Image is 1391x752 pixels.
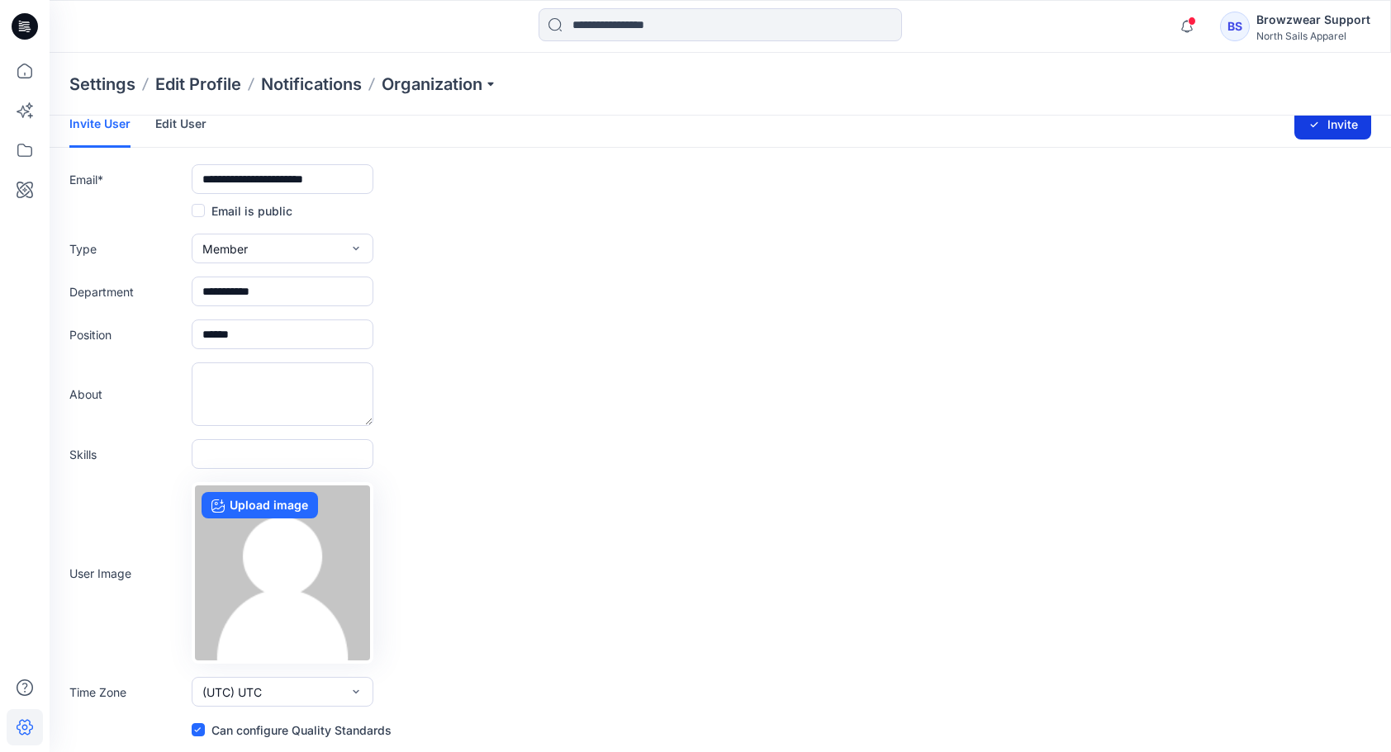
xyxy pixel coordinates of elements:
label: User Image [69,565,185,582]
img: no-profile.png [195,485,370,660]
button: (UTC) UTC [192,677,373,707]
label: About [69,385,185,403]
label: Upload image [202,492,318,518]
label: Time Zone [69,683,185,701]
span: Member [202,240,248,258]
a: Invite User [69,102,131,148]
label: Department [69,283,185,300]
label: Email is public [192,201,292,220]
div: BS [1220,12,1250,41]
a: Notifications [261,73,362,96]
button: Invite [1294,110,1371,140]
div: North Sails Apparel [1256,30,1370,42]
label: Email [69,171,185,188]
label: Skills [69,446,185,463]
a: Edit User [155,102,207,145]
p: Settings [69,73,135,96]
button: Member [192,234,373,263]
label: Can configure Quality Standards [192,720,392,740]
a: Edit Profile [155,73,241,96]
label: Type [69,240,185,258]
div: Browzwear Support [1256,10,1370,30]
span: (UTC) UTC [202,683,262,701]
label: Position [69,326,185,343]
